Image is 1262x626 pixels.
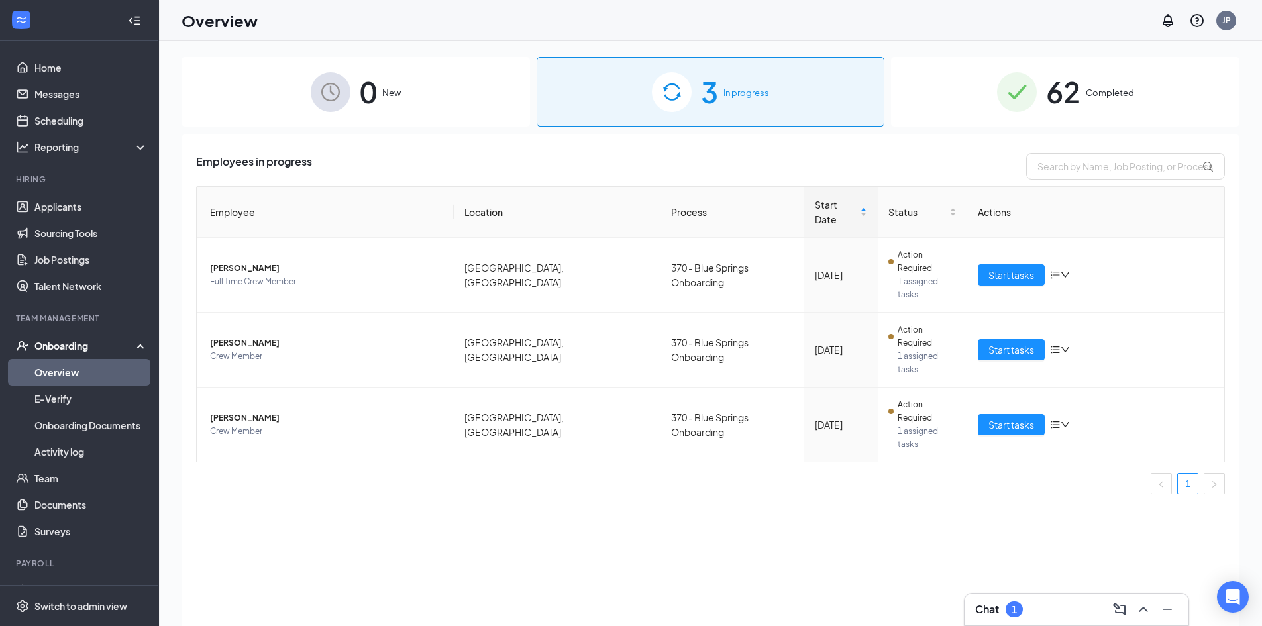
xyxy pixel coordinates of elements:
[1204,473,1225,494] button: right
[1061,270,1070,280] span: down
[1026,153,1225,180] input: Search by Name, Job Posting, or Process
[16,558,145,569] div: Payroll
[210,275,443,288] span: Full Time Crew Member
[16,140,29,154] svg: Analysis
[34,339,136,352] div: Onboarding
[34,386,148,412] a: E-Verify
[34,518,148,545] a: Surveys
[34,412,148,439] a: Onboarding Documents
[34,220,148,246] a: Sourcing Tools
[1178,474,1198,494] a: 1
[197,187,454,238] th: Employee
[1133,599,1154,620] button: ChevronUp
[1151,473,1172,494] button: left
[888,205,947,219] span: Status
[660,388,804,462] td: 370 - Blue Springs Onboarding
[15,13,28,26] svg: WorkstreamLogo
[1189,13,1205,28] svg: QuestionInfo
[1151,473,1172,494] li: Previous Page
[1160,13,1176,28] svg: Notifications
[16,339,29,352] svg: UserCheck
[454,388,660,462] td: [GEOGRAPHIC_DATA], [GEOGRAPHIC_DATA]
[1109,599,1130,620] button: ComposeMessage
[16,600,29,613] svg: Settings
[34,600,127,613] div: Switch to admin view
[34,54,148,81] a: Home
[878,187,967,238] th: Status
[196,153,312,180] span: Employees in progress
[16,313,145,324] div: Team Management
[16,174,145,185] div: Hiring
[454,238,660,313] td: [GEOGRAPHIC_DATA], [GEOGRAPHIC_DATA]
[898,248,957,275] span: Action Required
[978,339,1045,360] button: Start tasks
[1177,473,1198,494] li: 1
[1046,69,1080,115] span: 62
[967,187,1224,238] th: Actions
[1050,270,1061,280] span: bars
[210,425,443,438] span: Crew Member
[210,350,443,363] span: Crew Member
[1210,480,1218,488] span: right
[898,323,957,350] span: Action Required
[1222,15,1231,26] div: JP
[34,193,148,220] a: Applicants
[210,337,443,350] span: [PERSON_NAME]
[978,264,1045,286] button: Start tasks
[1061,420,1070,429] span: down
[1086,86,1134,99] span: Completed
[1157,599,1178,620] button: Minimize
[1204,473,1225,494] li: Next Page
[454,313,660,388] td: [GEOGRAPHIC_DATA], [GEOGRAPHIC_DATA]
[1157,480,1165,488] span: left
[898,398,957,425] span: Action Required
[898,350,957,376] span: 1 assigned tasks
[360,69,377,115] span: 0
[210,262,443,275] span: [PERSON_NAME]
[34,492,148,518] a: Documents
[34,107,148,134] a: Scheduling
[34,578,148,604] a: PayrollCrown
[660,313,804,388] td: 370 - Blue Springs Onboarding
[128,14,141,27] svg: Collapse
[382,86,401,99] span: New
[660,187,804,238] th: Process
[815,417,868,432] div: [DATE]
[34,465,148,492] a: Team
[1159,601,1175,617] svg: Minimize
[1061,345,1070,354] span: down
[898,275,957,301] span: 1 assigned tasks
[1050,344,1061,355] span: bars
[815,197,858,227] span: Start Date
[34,246,148,273] a: Job Postings
[1217,581,1249,613] div: Open Intercom Messenger
[701,69,718,115] span: 3
[988,342,1034,357] span: Start tasks
[34,359,148,386] a: Overview
[723,86,769,99] span: In progress
[34,81,148,107] a: Messages
[454,187,660,238] th: Location
[978,414,1045,435] button: Start tasks
[34,439,148,465] a: Activity log
[988,268,1034,282] span: Start tasks
[182,9,258,32] h1: Overview
[34,140,148,154] div: Reporting
[34,273,148,299] a: Talent Network
[815,342,868,357] div: [DATE]
[1050,419,1061,430] span: bars
[210,411,443,425] span: [PERSON_NAME]
[1135,601,1151,617] svg: ChevronUp
[975,602,999,617] h3: Chat
[1012,604,1017,615] div: 1
[660,238,804,313] td: 370 - Blue Springs Onboarding
[988,417,1034,432] span: Start tasks
[815,268,868,282] div: [DATE]
[898,425,957,451] span: 1 assigned tasks
[1112,601,1128,617] svg: ComposeMessage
